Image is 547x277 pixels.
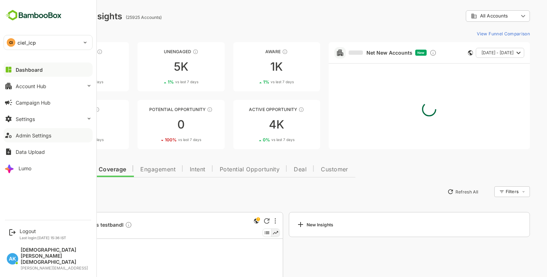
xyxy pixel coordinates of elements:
span: vs last 7 days [246,137,270,142]
button: Settings [4,112,93,126]
span: Potential Opportunity [195,167,255,172]
span: Data Quality and Coverage [24,167,101,172]
div: 0 % [47,79,78,85]
div: Discover new ICP-fit accounts showing engagement — via intent surges, anonymous website visits, L... [405,49,412,56]
div: 1K [208,61,295,72]
a: AwareThese accounts have just entered the buying cycle and need further nurturing1K1%vs last 7 days [208,42,295,91]
div: These accounts have open opportunities which might be at any of the Sales Stages [273,107,279,112]
div: 0 % [238,137,270,142]
div: Description not present [100,221,107,230]
div: These accounts have not shown enough engagement and need nurturing [168,49,173,55]
div: 0 [113,119,199,130]
div: 4K [208,119,295,130]
span: All Accounts [455,13,483,19]
div: All Accounts [446,13,494,19]
div: Admin Settings [16,132,51,138]
span: vs last 7 days [246,79,269,85]
span: vs last 7 days [153,137,176,142]
a: Potential OpportunityThese accounts are MQAs and can be passed on to Inside Sales0100%vs last 7 days [113,100,199,149]
span: vs last 7 days [150,79,173,85]
div: Dashboard Insights [17,11,97,21]
a: Net New Accounts [324,50,387,56]
a: UnengagedThese accounts have not shown enough engagement and need nurturing5K1%vs last 7 days [113,42,199,91]
div: Dashboard [16,67,43,73]
a: New Insights [264,212,505,237]
div: 5K [113,61,199,72]
button: Refresh All [419,186,457,197]
div: [DEMOGRAPHIC_DATA][PERSON_NAME][DEMOGRAPHIC_DATA] [21,247,89,265]
span: vs last 7 days [55,79,78,85]
div: Unreached [17,49,104,54]
span: Deal [269,167,282,172]
div: New Insights [271,220,308,229]
div: CI [7,38,15,47]
ag: (25925 Accounts) [101,15,139,20]
div: 1 % [143,79,173,85]
span: Customer [296,167,323,172]
div: Unengaged [113,49,199,54]
div: Refresh [239,218,245,224]
p: Last login: [DATE] 15:36 IST [20,236,66,240]
p: ciel_icp [17,39,36,46]
div: Potential Opportunity [113,107,199,112]
span: New [392,51,400,55]
span: vs last 7 days [56,137,79,142]
img: BambooboxFullLogoMark.5f36c76dfaba33ec1ec1367b70bb1252.svg [4,9,64,22]
div: All Accounts [441,9,505,23]
div: More [250,218,251,224]
span: Intent [165,167,181,172]
button: Campaign Hub [4,95,93,110]
a: EngagedThese accounts are warm, further nurturing would qualify them to MQAs6611%vs last 7 days [17,100,104,149]
span: [DATE] - [DATE] [457,48,489,57]
div: Settings [16,116,35,122]
div: This is a global insight. Segment selection is not applicable for this view [227,217,236,226]
button: Data Upload [4,145,93,159]
div: Aware [208,49,295,54]
div: This card does not support filter and segments [443,50,448,55]
div: Account Hub [16,83,46,89]
div: 1 % [238,79,269,85]
button: New Insights [17,185,69,198]
div: Filters [481,189,494,194]
div: Data Upload [16,149,45,155]
button: Lumo [4,161,93,175]
div: 100 % [140,137,176,142]
div: AK [7,253,18,265]
a: Active OpportunityThese accounts have open opportunities which might be at any of the Sales Stage... [208,100,295,149]
div: CIciel_icp [4,35,92,50]
div: 16K [17,61,104,72]
button: View Funnel Comparison [449,28,505,39]
div: Campaign Hub [16,100,51,106]
div: [PERSON_NAME][EMAIL_ADDRESS] [21,266,89,271]
span: 1473 Accounts testbandl [38,221,107,230]
div: These accounts are warm, further nurturing would qualify them to MQAs [69,107,75,112]
div: These accounts have just entered the buying cycle and need further nurturing [257,49,263,55]
div: These accounts are MQAs and can be passed on to Inside Sales [182,107,188,112]
div: Filters [480,185,505,198]
div: 66 [17,119,104,130]
div: Active Opportunity [208,107,295,112]
div: Lumo [19,165,31,171]
a: 1473 Accounts testbandlDescription not present [38,221,110,230]
div: Logout [20,228,66,234]
button: [DATE] - [DATE] [451,48,499,58]
div: These accounts have not been engaged with for a defined time period [72,49,78,55]
div: 11 % [46,137,79,142]
button: Admin Settings [4,128,93,142]
div: Engaged [17,107,104,112]
button: Account Hub [4,79,93,93]
a: UnreachedThese accounts have not been engaged with for a defined time period16K0%vs last 7 days [17,42,104,91]
button: Dashboard [4,62,93,77]
span: Engagement [115,167,151,172]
